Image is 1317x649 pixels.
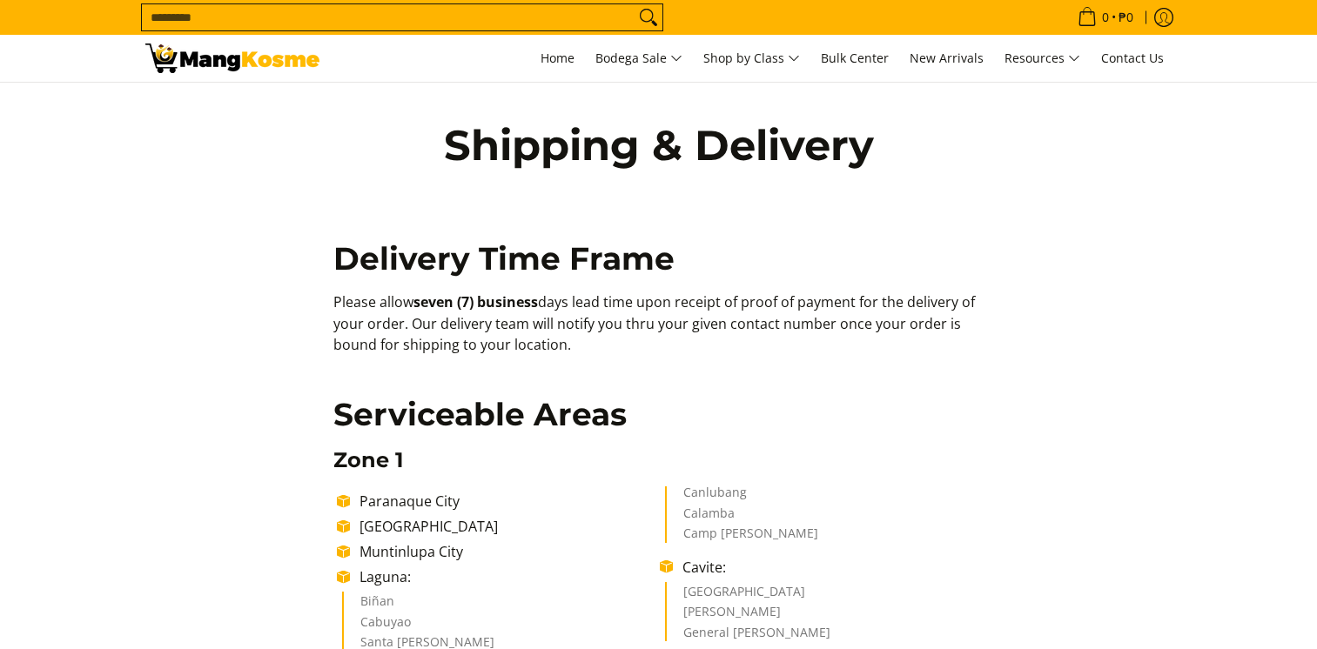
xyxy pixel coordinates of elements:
[1072,8,1139,27] span: •
[910,50,984,66] span: New Arrivals
[635,4,662,30] button: Search
[407,119,911,171] h1: Shipping & Delivery
[359,492,460,511] span: Paranaque City
[360,595,643,616] li: Biñan
[683,606,966,626] li: [PERSON_NAME]
[1092,35,1173,82] a: Contact Us
[901,35,992,82] a: New Arrivals
[337,35,1173,82] nav: Main Menu
[595,48,682,70] span: Bodega Sale
[1005,48,1080,70] span: Resources
[360,616,643,637] li: Cabuyao
[1099,11,1112,23] span: 0
[351,541,660,562] li: Muntinlupa City
[674,557,983,578] li: Cavite:
[1101,50,1164,66] span: Contact Us
[145,43,319,73] img: Shipping &amp; Delivery Page l Mang Kosme: Home Appliances Warehouse Sale!
[532,35,583,82] a: Home
[683,585,966,606] li: [GEOGRAPHIC_DATA]
[683,626,966,642] li: General [PERSON_NAME]
[683,507,966,528] li: Calamba
[683,486,966,507] li: Canlubang
[541,50,575,66] span: Home
[587,35,691,82] a: Bodega Sale
[821,50,889,66] span: Bulk Center
[996,35,1089,82] a: Resources
[351,566,660,587] li: Laguna:
[413,292,538,311] b: seven (7) business
[683,527,966,543] li: Camp [PERSON_NAME]
[812,35,897,82] a: Bulk Center
[703,48,800,70] span: Shop by Class
[1116,11,1136,23] span: ₱0
[333,447,984,473] h3: Zone 1
[333,395,984,434] h2: Serviceable Areas
[333,291,984,373] p: Please allow days lead time upon receipt of proof of payment for the delivery of your order. Our ...
[695,35,809,82] a: Shop by Class
[333,239,984,278] h2: Delivery Time Frame
[351,516,660,537] li: [GEOGRAPHIC_DATA]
